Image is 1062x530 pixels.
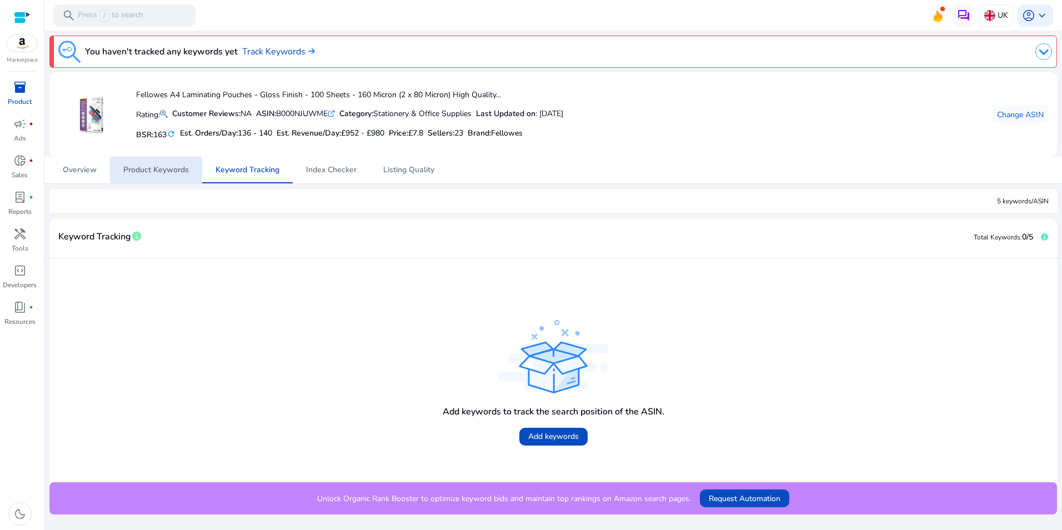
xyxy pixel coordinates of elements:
[709,493,780,504] span: Request Automation
[428,129,463,138] h5: Sellers:
[13,81,27,94] span: inventory_2
[476,108,535,119] b: Last Updated on
[13,301,27,314] span: book_4
[389,129,423,138] h5: Price:
[136,107,168,121] p: Rating:
[180,129,272,138] h5: Est. Orders/Day:
[998,6,1008,25] p: UK
[468,129,523,138] h5: :
[528,431,579,442] span: Add keywords
[4,317,36,327] p: Resources
[238,128,272,138] span: 136 - 140
[136,91,563,100] h4: Fellowes A4 Laminating Pouches - Gloss Finish - 100 Sheets - 160 Micron (2 x 80 Micron) High Qual...
[14,133,26,143] p: Ads
[491,128,523,138] span: Fellowes
[454,128,463,138] span: 23
[242,45,315,58] a: Track Keywords
[974,233,1022,242] span: Total Keywords:
[62,9,76,22] span: search
[498,320,609,393] img: track_product.svg
[13,154,27,167] span: donut_small
[153,129,167,140] span: 163
[29,122,33,126] span: fiber_manual_record
[13,507,27,521] span: dark_mode
[71,94,113,136] img: 71mOXUf6bKL.jpg
[29,158,33,163] span: fiber_manual_record
[3,280,37,290] p: Developers
[277,129,384,138] h5: Est. Revenue/Day:
[1035,9,1049,22] span: keyboard_arrow_down
[476,108,563,119] div: : [DATE]
[167,129,176,139] mat-icon: refresh
[468,128,489,138] span: Brand
[408,128,423,138] span: £7.8
[8,97,32,107] p: Product
[63,166,97,174] span: Overview
[13,191,27,204] span: lab_profile
[131,231,142,242] span: info
[7,35,37,52] img: amazon.svg
[13,227,27,241] span: handyman
[339,108,472,119] div: Stationery & Office Supplies
[216,166,279,174] span: Keyword Tracking
[29,305,33,309] span: fiber_manual_record
[29,195,33,199] span: fiber_manual_record
[997,109,1044,121] span: Change ASIN
[78,9,143,22] p: Press to search
[123,166,189,174] span: Product Keywords
[13,117,27,131] span: campaign
[443,407,664,417] h4: Add keywords to track the search position of the ASIN.
[993,106,1048,123] button: Change ASIN
[7,56,38,64] p: Marketplace
[700,489,789,507] button: Request Automation
[341,128,384,138] span: £952 - £980
[997,196,1049,206] div: 5 keywords/ASIN
[13,264,27,277] span: code_blocks
[256,108,276,119] b: ASIN:
[99,9,109,22] span: /
[172,108,252,119] div: NA
[383,166,434,174] span: Listing Quality
[85,45,238,58] h3: You haven't tracked any keywords yet
[58,227,131,247] span: Keyword Tracking
[1035,43,1052,60] img: dropdown-arrow.svg
[256,108,335,119] div: B000NJUWME
[1022,232,1033,242] span: 0/5
[136,128,176,140] h5: BSR:
[12,170,28,180] p: Sales
[339,108,373,119] b: Category:
[58,41,81,63] img: keyword-tracking.svg
[317,493,691,504] p: Unlock Organic Rank Booster to optimize keyword bids and maintain top rankings on Amazon search p...
[984,10,995,21] img: uk.svg
[8,207,32,217] p: Reports
[305,48,315,54] img: arrow-right.svg
[306,166,357,174] span: Index Checker
[172,108,241,119] b: Customer Reviews:
[1022,9,1035,22] span: account_circle
[12,243,28,253] p: Tools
